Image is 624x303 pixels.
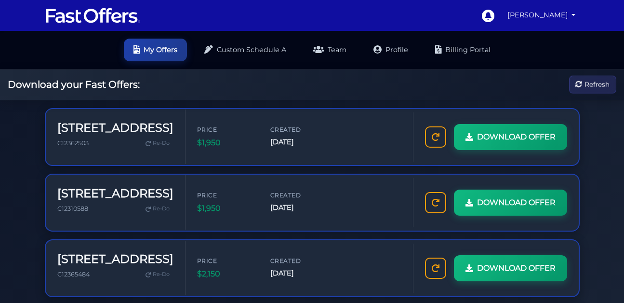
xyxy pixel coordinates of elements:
span: Refresh [584,79,610,90]
a: Re-Do [142,137,173,150]
span: $1,950 [197,137,255,149]
a: Team [304,39,356,61]
h2: Download your Fast Offers: [8,79,140,90]
span: [DATE] [270,202,328,213]
span: DOWNLOAD OFFER [477,262,556,275]
button: Refresh [569,76,616,94]
h3: [STREET_ADDRESS] [57,252,173,266]
h3: [STREET_ADDRESS] [57,121,173,135]
span: Re-Do [153,270,170,279]
span: C12365484 [57,271,90,278]
a: [PERSON_NAME] [504,6,580,25]
span: C12310588 [57,205,88,212]
span: Created [270,191,328,200]
h3: [STREET_ADDRESS] [57,187,173,201]
a: Billing Portal [425,39,500,61]
a: DOWNLOAD OFFER [454,124,567,150]
a: DOWNLOAD OFFER [454,190,567,216]
span: $1,950 [197,202,255,215]
span: Price [197,125,255,134]
span: [DATE] [270,268,328,279]
span: [DATE] [270,137,328,148]
span: Re-Do [153,139,170,148]
span: Price [197,191,255,200]
a: Custom Schedule A [195,39,296,61]
a: DOWNLOAD OFFER [454,255,567,281]
a: Re-Do [142,203,173,215]
span: Created [270,256,328,265]
span: C12362503 [57,139,89,147]
span: Re-Do [153,205,170,213]
span: DOWNLOAD OFFER [477,196,556,209]
a: Profile [364,39,418,61]
span: DOWNLOAD OFFER [477,131,556,143]
span: Created [270,125,328,134]
span: $2,150 [197,268,255,280]
a: My Offers [124,39,187,61]
span: Price [197,256,255,265]
a: Re-Do [142,268,173,281]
